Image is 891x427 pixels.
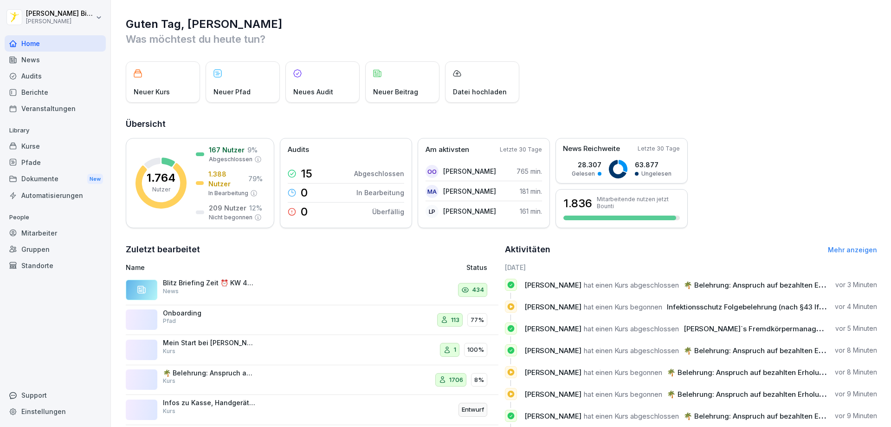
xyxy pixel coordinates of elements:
[5,154,106,171] a: Pfade
[472,285,484,295] p: 434
[572,170,595,178] p: Gelesen
[597,196,680,210] p: Mitarbeitende nutzen jetzt Bounti
[301,168,312,179] p: 15
[835,368,877,377] p: vor 8 Minuten
[126,275,498,305] a: Blitz Briefing Zeit ⏰ KW 40 - Thema der Woche: Aperitif des Monats Oktober: "Holy Aperoly" Der Ap...
[471,315,484,325] p: 77%
[5,84,106,100] div: Berichte
[5,210,106,225] p: People
[126,335,498,365] a: Mein Start bei [PERSON_NAME] - PersonalfragebogenKurs1100%
[563,144,620,154] p: News Reichweite
[126,263,359,272] p: Name
[426,205,439,218] div: LP
[163,287,179,296] p: News
[126,243,498,256] h2: Zuletzt bearbeitet
[835,389,877,399] p: vor 9 Minuten
[26,18,94,25] p: [PERSON_NAME]
[5,403,106,420] a: Einstellungen
[584,346,679,355] span: hat einen Kurs abgeschlossen
[474,375,484,385] p: 8%
[147,172,175,184] p: 1.764
[835,324,877,333] p: vor 5 Minuten
[5,257,106,274] a: Standorte
[5,35,106,52] a: Home
[372,207,404,217] p: Überfällig
[163,347,175,355] p: Kurs
[462,405,484,414] p: Entwurf
[563,196,592,211] h3: 1.836
[126,395,498,425] a: Infos zu Kasse, Handgeräten, GutscheinhandlingKursEntwurf
[524,324,581,333] span: [PERSON_NAME]
[5,187,106,204] a: Automatisierungen
[5,241,106,257] a: Gruppen
[293,87,333,97] p: Neues Audit
[835,302,877,311] p: vor 4 Minuten
[520,206,542,216] p: 161 min.
[466,263,487,272] p: Status
[301,187,308,198] p: 0
[524,412,581,420] span: [PERSON_NAME]
[152,185,170,194] p: Nutzer
[301,206,308,217] p: 0
[126,365,498,395] a: 🌴 Belehrung: Anspruch auf bezahlten Erholungsurlaub und [PERSON_NAME]Kurs17068%
[288,145,309,155] p: Audits
[524,346,581,355] span: [PERSON_NAME]
[453,87,507,97] p: Datei hochladen
[426,185,439,198] div: MA
[524,368,581,377] span: [PERSON_NAME]
[584,368,662,377] span: hat einen Kurs begonnen
[584,324,679,333] span: hat einen Kurs abgeschlossen
[638,145,680,153] p: Letzte 30 Tage
[505,263,878,272] h6: [DATE]
[163,317,176,325] p: Pfad
[524,281,581,289] span: [PERSON_NAME]
[520,186,542,196] p: 181 min.
[354,169,404,178] p: Abgeschlossen
[443,166,496,176] p: [PERSON_NAME]
[467,345,484,355] p: 100%
[426,145,469,155] p: Am aktivsten
[126,32,877,46] p: Was möchtest du heute tun?
[248,174,263,184] p: 79 %
[163,369,256,377] p: 🌴 Belehrung: Anspruch auf bezahlten Erholungsurlaub und [PERSON_NAME]
[163,309,256,317] p: Onboarding
[500,145,542,154] p: Letzte 30 Tage
[524,390,581,399] span: [PERSON_NAME]
[163,377,175,385] p: Kurs
[26,10,94,18] p: [PERSON_NAME] Bierstedt
[449,375,463,385] p: 1706
[443,186,496,196] p: [PERSON_NAME]
[426,165,439,178] div: OO
[5,138,106,154] a: Kurse
[5,123,106,138] p: Library
[87,174,103,184] div: New
[641,170,671,178] p: Ungelesen
[584,412,679,420] span: hat einen Kurs abgeschlossen
[684,324,838,333] span: [PERSON_NAME]`s Fremdkörpermanagement
[5,225,106,241] a: Mitarbeiter
[5,52,106,68] div: News
[835,280,877,289] p: vor 3 Minuten
[213,87,251,97] p: Neuer Pfad
[584,390,662,399] span: hat einen Kurs begonnen
[209,213,252,222] p: Nicht begonnen
[5,100,106,117] a: Veranstaltungen
[572,160,601,170] p: 28.307
[163,399,256,407] p: Infos zu Kasse, Handgeräten, Gutscheinhandling
[5,387,106,403] div: Support
[247,145,258,155] p: 9 %
[635,160,671,170] p: 63.877
[126,305,498,335] a: OnboardingPfad11377%
[835,411,877,420] p: vor 9 Minuten
[373,87,418,97] p: Neuer Beitrag
[835,346,877,355] p: vor 8 Minuten
[356,188,404,197] p: In Bearbeitung
[249,203,262,213] p: 12 %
